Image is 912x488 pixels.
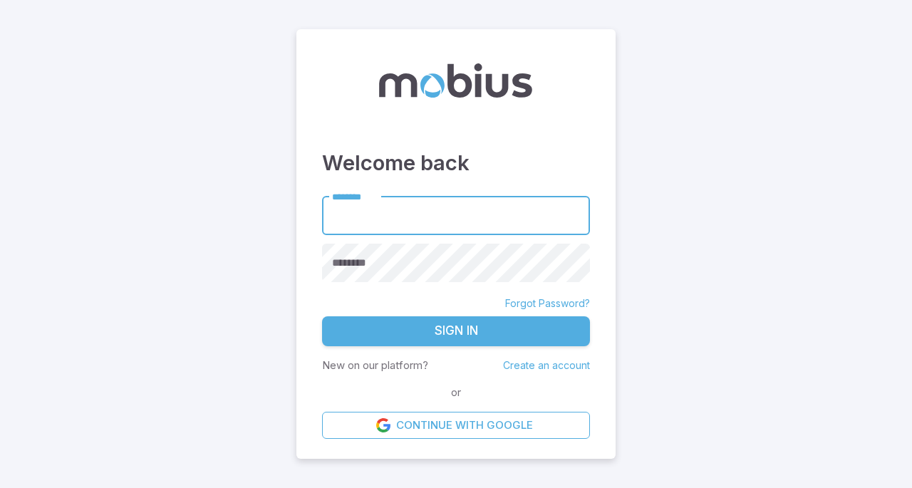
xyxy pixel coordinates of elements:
p: New on our platform? [322,358,428,373]
button: Sign In [322,316,590,346]
a: Forgot Password? [505,296,590,311]
span: or [447,385,465,400]
a: Continue with Google [322,412,590,439]
a: Create an account [503,359,590,371]
h3: Welcome back [322,147,590,179]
